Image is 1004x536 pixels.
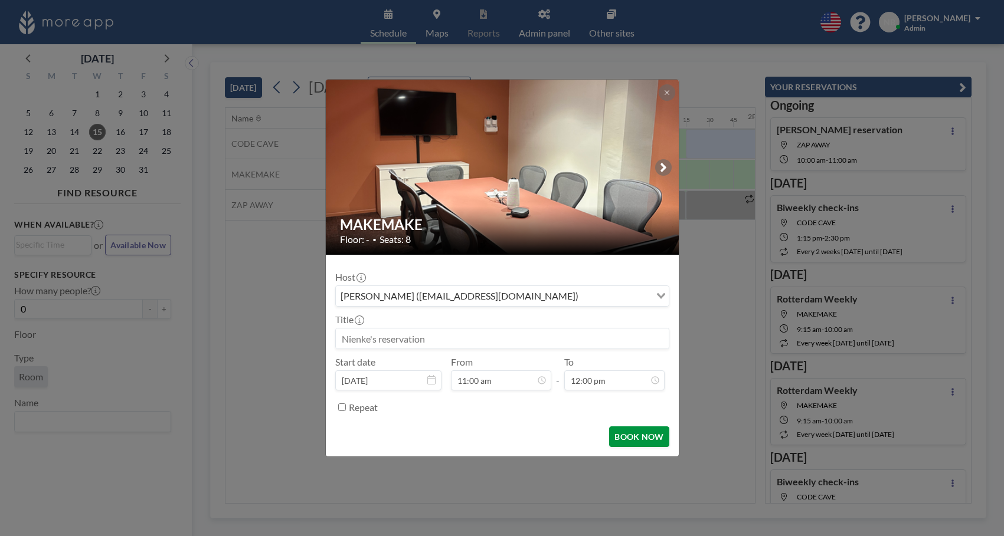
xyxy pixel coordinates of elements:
[340,234,369,245] span: Floor: -
[336,286,669,306] div: Search for option
[564,356,574,368] label: To
[340,216,666,234] h2: MAKEMAKE
[451,356,473,368] label: From
[338,288,581,304] span: [PERSON_NAME] ([EMAIL_ADDRESS][DOMAIN_NAME])
[335,314,363,325] label: Title
[380,234,411,245] span: Seats: 8
[372,235,377,244] span: •
[582,288,649,304] input: Search for option
[609,426,669,447] button: BOOK NOW
[335,271,365,283] label: Host
[335,356,375,368] label: Start date
[556,360,560,386] span: -
[336,328,669,348] input: Nienke's reservation
[349,402,378,413] label: Repeat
